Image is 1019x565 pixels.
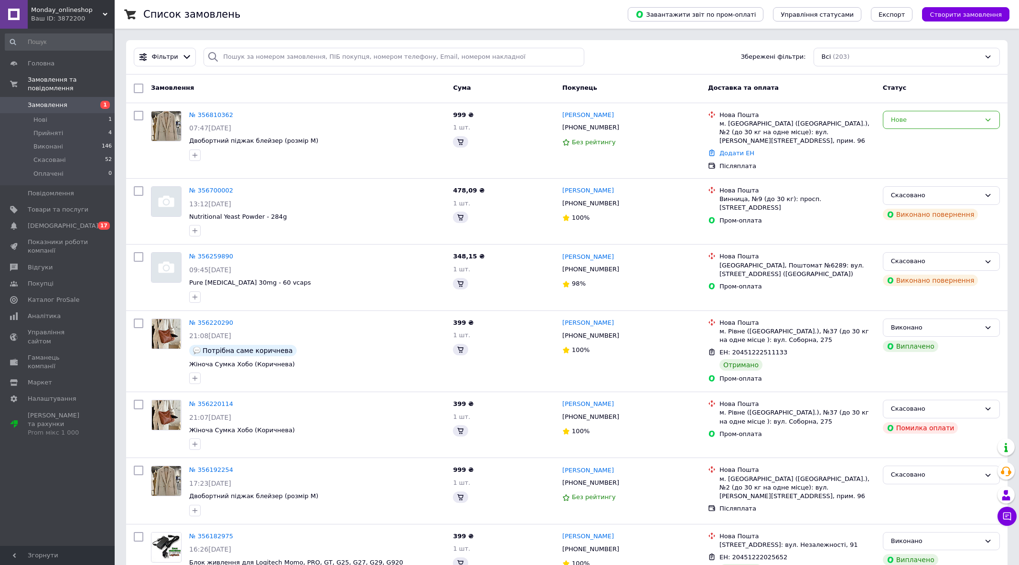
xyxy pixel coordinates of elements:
span: 09:45[DATE] [189,266,231,274]
div: Пром-оплата [719,282,875,291]
span: 4 [108,129,112,138]
span: 21:08[DATE] [189,332,231,340]
a: Nutritional Yeast Powder - 284g [189,213,287,220]
span: 100% [572,214,590,221]
div: [GEOGRAPHIC_DATA], Поштомат №6289: вул. [STREET_ADDRESS] ([GEOGRAPHIC_DATA]) [719,261,875,278]
a: [PERSON_NAME] [562,253,614,262]
div: [PHONE_NUMBER] [560,263,621,276]
div: Отримано [719,359,762,371]
a: № 356220290 [189,319,233,326]
a: [PERSON_NAME] [562,319,614,328]
span: Каталог ProSale [28,296,79,304]
div: [PHONE_NUMBER] [560,197,621,210]
a: Фото товару [151,466,182,496]
div: Нове [891,115,980,125]
span: 1 шт. [453,200,470,207]
a: № 356810362 [189,111,233,118]
img: Фото товару [151,111,181,141]
div: Пром-оплата [719,430,875,438]
span: Налаштування [28,394,76,403]
span: Pure [MEDICAL_DATA] 30mg - 60 vcaps [189,279,311,286]
button: Завантажити звіт по пром-оплаті [628,7,763,21]
div: Скасовано [891,191,980,201]
span: Маркет [28,378,52,387]
span: Управління сайтом [28,328,88,345]
span: Нові [33,116,47,124]
span: 52 [105,156,112,164]
div: Ваш ID: 3872200 [31,14,115,23]
a: [PERSON_NAME] [562,532,614,541]
span: Збережені фільтри: [741,53,806,62]
img: Фото товару [151,253,181,282]
a: Додати ЕН [719,149,754,157]
a: Фото товару [151,319,182,349]
span: Двобортний піджак блейзер (розмір М) [189,492,318,500]
div: Пром-оплата [719,374,875,383]
a: Жіноча Сумка Хобо (Коричнева) [189,361,295,368]
span: 0 [108,170,112,178]
a: Фото товару [151,186,182,217]
span: Покупці [28,279,54,288]
input: Пошук [5,33,113,51]
a: Двобортний піджак блейзер (розмір М) [189,137,318,144]
div: [PHONE_NUMBER] [560,411,621,423]
span: Всі [822,53,831,62]
a: № 356182975 [189,533,233,540]
span: 399 ₴ [453,533,473,540]
div: Виконано [891,536,980,546]
span: 399 ₴ [453,400,473,407]
span: Показники роботи компанії [28,238,88,255]
span: 478,09 ₴ [453,187,484,194]
div: Нова Пошта [719,319,875,327]
button: Управління статусами [773,7,861,21]
a: [PERSON_NAME] [562,111,614,120]
input: Пошук за номером замовлення, ПІБ покупця, номером телефону, Email, номером накладної [204,48,584,66]
span: Завантажити звіт по пром-оплаті [635,10,756,19]
div: м. Рівне ([GEOGRAPHIC_DATA].), №37 (до 30 кг на одне місце ): вул. Соборна, 275 [719,327,875,344]
span: Доставка та оплата [708,84,779,91]
img: Фото товару [152,400,181,430]
a: Фото товару [151,111,182,141]
span: Покупець [562,84,597,91]
span: 1 шт. [453,545,470,552]
img: Фото товару [152,319,181,349]
a: Фото товару [151,532,182,563]
span: Експорт [879,11,905,18]
span: 1 шт. [453,124,470,131]
div: Скасовано [891,256,980,267]
span: 1 шт. [453,413,470,420]
span: Товари та послуги [28,205,88,214]
span: Скасовані [33,156,66,164]
span: 348,15 ₴ [453,253,484,260]
div: Нова Пошта [719,111,875,119]
span: 100% [572,427,590,435]
div: [PHONE_NUMBER] [560,330,621,342]
span: Управління статусами [781,11,854,18]
a: [PERSON_NAME] [562,466,614,475]
img: Фото товару [151,187,181,216]
a: № 356700002 [189,187,233,194]
a: [PERSON_NAME] [562,400,614,409]
a: № 356220114 [189,400,233,407]
span: ЕН: 20451222025652 [719,554,787,561]
span: 07:47[DATE] [189,124,231,132]
div: Виплачено [883,341,938,352]
span: Фільтри [152,53,178,62]
button: Експорт [871,7,913,21]
span: 100% [572,346,590,353]
span: 16:26[DATE] [189,545,231,553]
span: [PERSON_NAME] та рахунки [28,411,88,437]
span: Оплачені [33,170,64,178]
a: Фото товару [151,400,182,430]
div: Помилка оплати [883,422,958,434]
span: Створити замовлення [930,11,1002,18]
span: 999 ₴ [453,466,473,473]
span: Замовлення та повідомлення [28,75,115,93]
span: 17 [98,222,110,230]
span: Monday_onlineshop [31,6,103,14]
a: [PERSON_NAME] [562,186,614,195]
a: № 356192254 [189,466,233,473]
span: ЕН: 20451222511133 [719,349,787,356]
